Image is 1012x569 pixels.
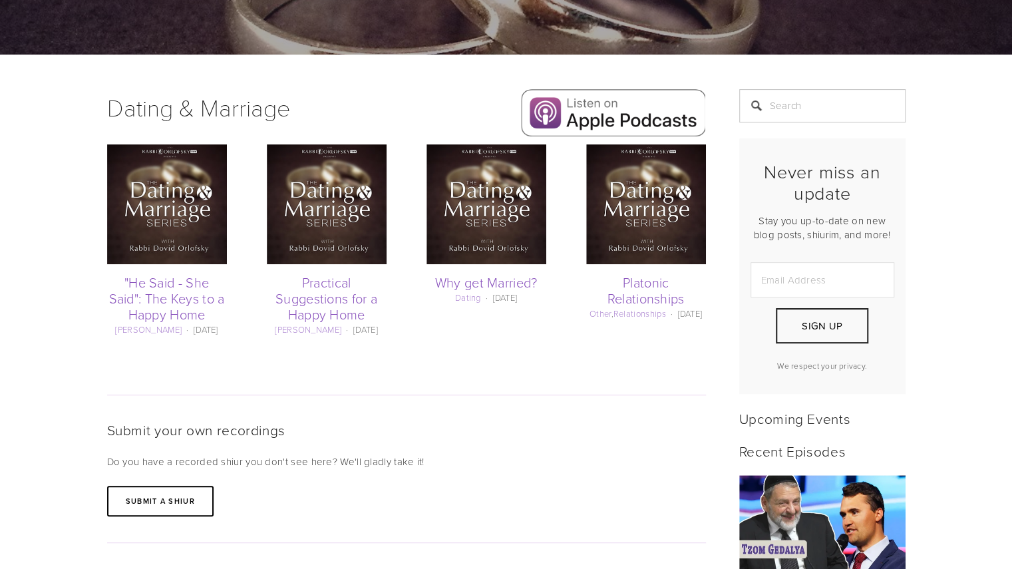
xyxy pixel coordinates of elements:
a: Relationships [613,307,666,319]
p: Do you have a recorded shiur you don't see here? We'll gladly take it! [107,454,706,470]
a: Other [590,307,611,319]
a: Platonic Relationships [607,273,685,307]
a: [PERSON_NAME] [115,323,182,335]
h1: Dating & Marriage [107,89,447,125]
span: , [590,307,675,319]
img: Tzom Gedalya - Take the opportunity [739,475,906,569]
p: We respect your privacy. [751,360,894,371]
input: Email Address [751,262,894,297]
h2: Upcoming Events [739,410,906,427]
img: "He Said - She Said": The Keys to a Happy Home [107,144,227,264]
button: Sign Up [776,308,868,343]
a: Dating [455,291,481,303]
h2: Recent Episodes [739,443,906,459]
img: Platonic Relationships [586,144,706,264]
a: Submit a shiur [107,486,214,516]
time: [DATE] [492,291,517,303]
h2: Never miss an update [751,161,894,204]
time: [DATE] [353,323,378,335]
a: Practical Suggestions for a Happy Home [275,273,377,323]
h2: Submit your own recordings [107,421,706,438]
a: Tzom Gedalya - Take the opportunity [739,475,906,569]
time: [DATE] [194,323,218,335]
span: Sign Up [802,319,842,333]
img: Why get Married? [426,144,546,264]
p: Stay you up-to-date on new blog posts, shiurim, and more! [751,214,894,242]
time: [DATE] [677,307,702,319]
a: "He Said - She Said": The Keys to a Happy Home [109,273,225,323]
a: [PERSON_NAME] [275,323,341,335]
a: Why get Married? [435,273,538,291]
img: Practical Suggestions for a Happy Home [267,144,387,264]
input: Search [739,89,906,122]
